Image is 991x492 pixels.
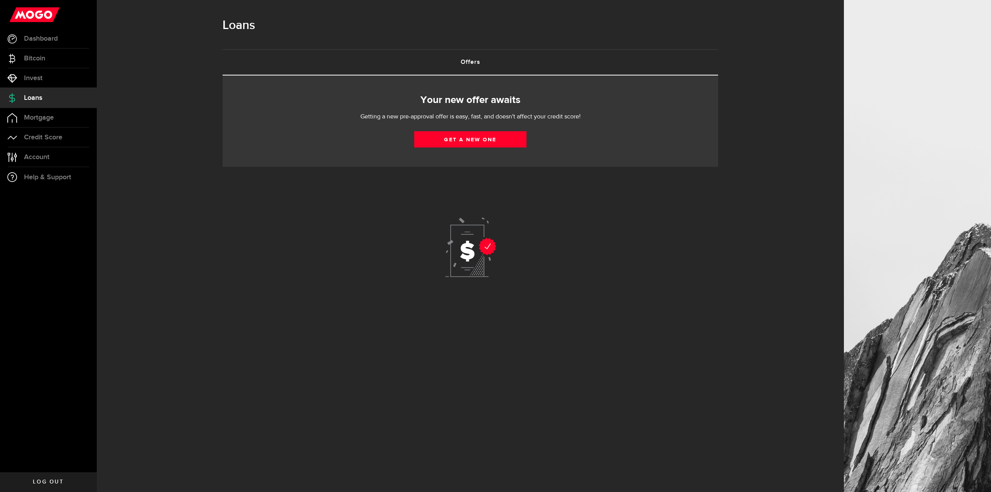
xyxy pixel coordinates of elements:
span: Mortgage [24,114,54,121]
ul: Tabs Navigation [223,49,718,75]
span: Invest [24,75,43,82]
span: Dashboard [24,35,58,42]
span: Log out [33,479,63,485]
a: Offers [223,50,718,75]
p: Getting a new pre-approval offer is easy, fast, and doesn't affect your credit score! [337,112,604,122]
h1: Loans [223,15,718,36]
a: Get a new one [414,131,526,147]
span: Help & Support [24,174,71,181]
span: Credit Score [24,134,62,141]
span: Account [24,154,50,161]
span: Loans [24,94,42,101]
iframe: LiveChat chat widget [958,459,991,492]
span: Bitcoin [24,55,45,62]
h2: Your new offer awaits [234,92,706,108]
